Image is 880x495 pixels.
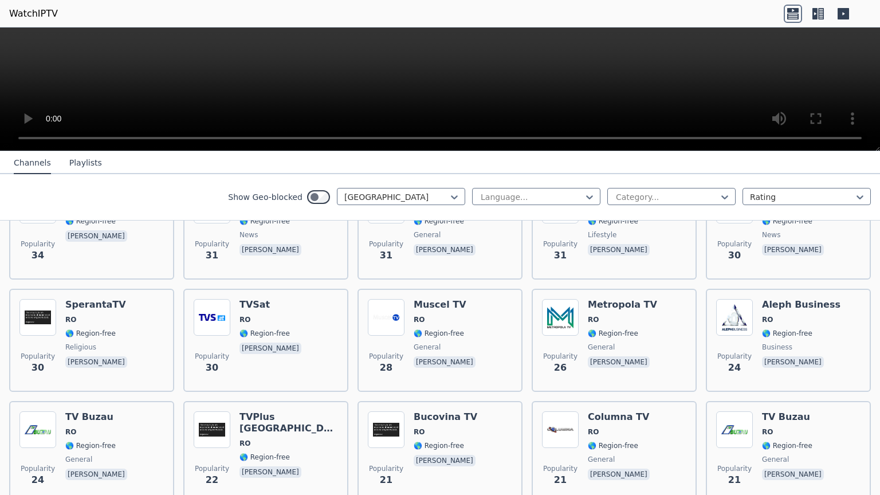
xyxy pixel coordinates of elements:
[762,411,826,423] h6: TV Buzau
[380,361,392,375] span: 28
[239,411,338,434] h6: TVPlus [GEOGRAPHIC_DATA]
[21,464,55,473] span: Popularity
[716,411,753,448] img: TV Buzau
[239,439,250,448] span: RO
[762,244,824,256] p: [PERSON_NAME]
[543,239,577,249] span: Popularity
[194,299,230,336] img: TVSat
[65,299,129,311] h6: SperantaTV
[717,239,752,249] span: Popularity
[65,329,116,338] span: 🌎 Region-free
[588,411,652,423] h6: Columna TV
[65,230,127,242] p: [PERSON_NAME]
[368,411,404,448] img: Bucovina TV
[369,352,403,361] span: Popularity
[368,299,404,336] img: Muscel TV
[21,352,55,361] span: Popularity
[414,299,478,311] h6: Muscel TV
[542,411,579,448] img: Columna TV
[414,343,441,352] span: general
[9,7,58,21] a: WatchIPTV
[588,329,638,338] span: 🌎 Region-free
[588,427,599,437] span: RO
[716,299,753,336] img: Aleph Business
[239,230,258,239] span: news
[195,464,229,473] span: Popularity
[414,315,425,324] span: RO
[554,473,567,487] span: 21
[542,299,579,336] img: Metropola TV
[728,361,741,375] span: 24
[14,152,51,174] button: Channels
[19,299,56,336] img: SperantaTV
[32,473,44,487] span: 24
[239,315,250,324] span: RO
[728,249,741,262] span: 30
[588,244,650,256] p: [PERSON_NAME]
[414,427,425,437] span: RO
[762,469,824,480] p: [PERSON_NAME]
[65,356,127,368] p: [PERSON_NAME]
[414,441,464,450] span: 🌎 Region-free
[69,152,102,174] button: Playlists
[762,455,789,464] span: general
[32,361,44,375] span: 30
[32,249,44,262] span: 34
[414,244,476,256] p: [PERSON_NAME]
[728,473,741,487] span: 21
[762,427,773,437] span: RO
[65,343,96,352] span: religious
[19,411,56,448] img: TV Buzau
[588,299,657,311] h6: Metropola TV
[206,249,218,262] span: 31
[717,464,752,473] span: Popularity
[414,230,441,239] span: general
[717,352,752,361] span: Popularity
[554,361,567,375] span: 26
[762,343,792,352] span: business
[762,230,780,239] span: news
[588,441,638,450] span: 🌎 Region-free
[414,329,464,338] span: 🌎 Region-free
[228,191,302,203] label: Show Geo-blocked
[588,217,638,226] span: 🌎 Region-free
[588,315,599,324] span: RO
[762,329,812,338] span: 🌎 Region-free
[414,217,464,226] span: 🌎 Region-free
[543,464,577,473] span: Popularity
[65,469,127,480] p: [PERSON_NAME]
[239,299,304,311] h6: TVSat
[414,356,476,368] p: [PERSON_NAME]
[588,343,615,352] span: general
[762,441,812,450] span: 🌎 Region-free
[762,356,824,368] p: [PERSON_NAME]
[239,343,301,354] p: [PERSON_NAME]
[380,249,392,262] span: 31
[195,352,229,361] span: Popularity
[194,411,230,448] img: TVPlus Suceava
[206,473,218,487] span: 22
[239,466,301,478] p: [PERSON_NAME]
[414,411,478,423] h6: Bucovina TV
[195,239,229,249] span: Popularity
[65,441,116,450] span: 🌎 Region-free
[762,217,812,226] span: 🌎 Region-free
[65,455,92,464] span: general
[239,329,290,338] span: 🌎 Region-free
[65,315,76,324] span: RO
[588,469,650,480] p: [PERSON_NAME]
[380,473,392,487] span: 21
[554,249,567,262] span: 31
[543,352,577,361] span: Popularity
[239,453,290,462] span: 🌎 Region-free
[414,455,476,466] p: [PERSON_NAME]
[588,455,615,464] span: general
[65,217,116,226] span: 🌎 Region-free
[369,239,403,249] span: Popularity
[206,361,218,375] span: 30
[65,411,129,423] h6: TV Buzau
[369,464,403,473] span: Popularity
[239,244,301,256] p: [PERSON_NAME]
[762,299,840,311] h6: Aleph Business
[588,230,616,239] span: lifestyle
